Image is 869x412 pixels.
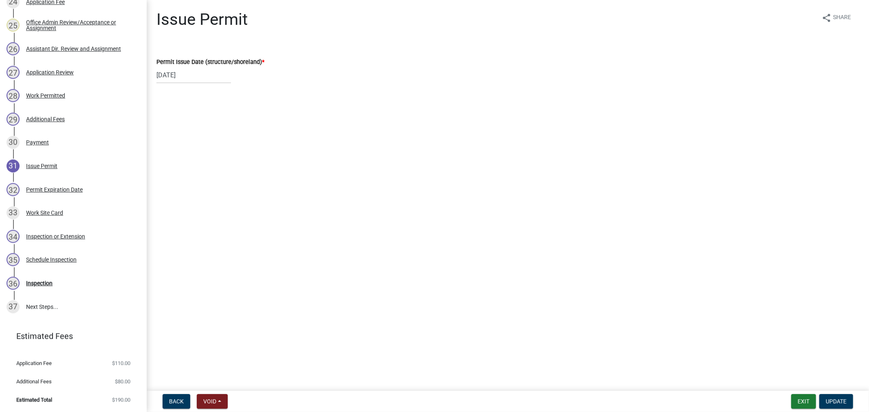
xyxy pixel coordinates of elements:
[156,10,248,29] h1: Issue Permit
[26,234,85,239] div: Inspection or Extension
[826,398,847,405] span: Update
[7,206,20,219] div: 33
[163,394,190,409] button: Back
[197,394,228,409] button: Void
[26,281,53,286] div: Inspection
[7,160,20,173] div: 31
[16,361,52,366] span: Application Fee
[26,210,63,216] div: Work Site Card
[26,163,57,169] div: Issue Permit
[7,89,20,102] div: 28
[26,93,65,99] div: Work Permitted
[7,136,20,149] div: 30
[791,394,816,409] button: Exit
[156,67,231,83] input: mm/dd/yyyy
[156,59,264,65] label: Permit Issue Date (structure/shoreland)
[7,113,20,126] div: 29
[26,70,74,75] div: Application Review
[815,10,858,26] button: shareShare
[7,42,20,55] div: 26
[7,253,20,266] div: 35
[26,257,77,263] div: Schedule Inspection
[26,140,49,145] div: Payment
[112,397,130,403] span: $190.00
[7,277,20,290] div: 36
[833,13,851,23] span: Share
[203,398,216,405] span: Void
[26,46,121,52] div: Assistant Dir. Review and Assignment
[822,13,832,23] i: share
[7,19,20,32] div: 25
[16,379,52,384] span: Additional Fees
[7,66,20,79] div: 27
[16,397,52,403] span: Estimated Total
[26,187,83,193] div: Permit Expiration Date
[26,20,134,31] div: Office Admin Review/Acceptance or Assignment
[115,379,130,384] span: $80.00
[7,300,20,313] div: 37
[819,394,853,409] button: Update
[7,328,134,344] a: Estimated Fees
[169,398,184,405] span: Back
[7,183,20,196] div: 32
[112,361,130,366] span: $110.00
[26,116,65,122] div: Additional Fees
[7,230,20,243] div: 34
